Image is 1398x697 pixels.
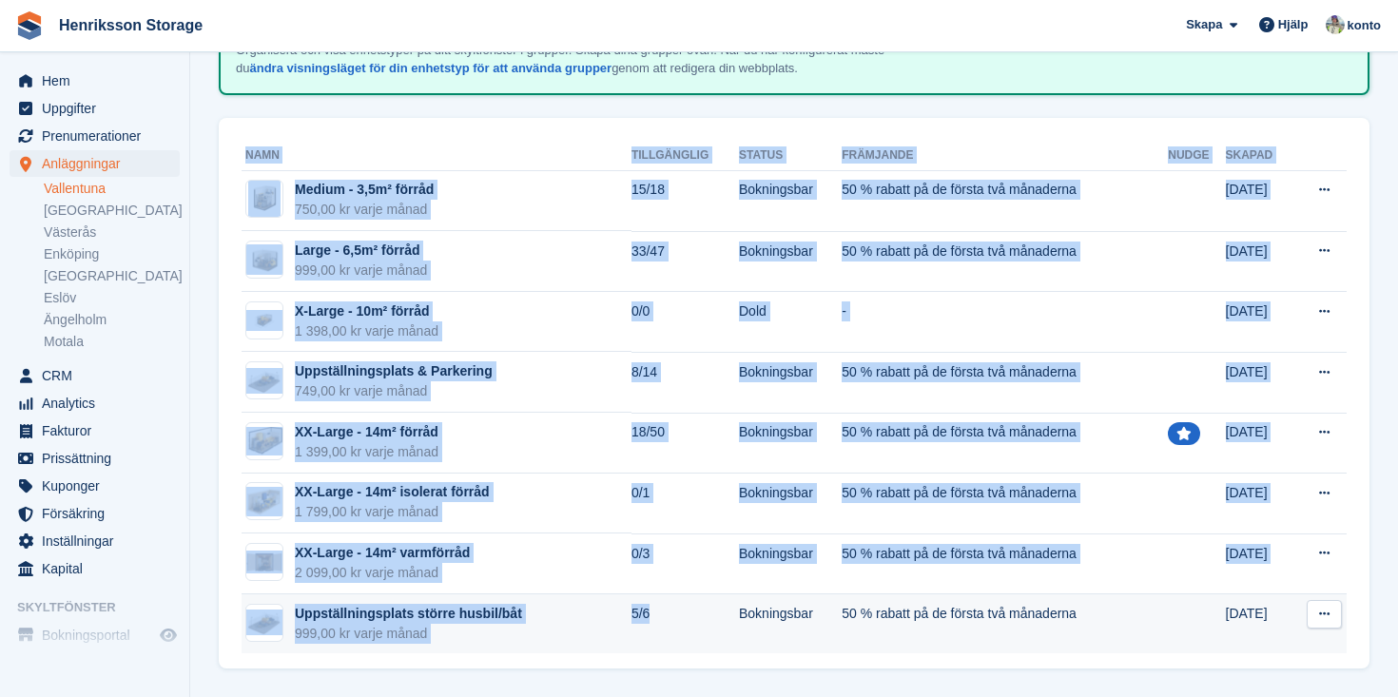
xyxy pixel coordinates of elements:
div: 750,00 kr varje månad [295,200,434,220]
a: menu [10,362,180,389]
a: [GEOGRAPHIC_DATA] [44,202,180,220]
td: [DATE] [1226,594,1291,654]
td: 50 % rabatt på de första två månaderna [842,594,1168,654]
td: 33/47 [631,231,739,292]
img: Group%2032.png [246,310,282,331]
span: Skyltfönster [17,598,189,617]
td: Bokningsbar [739,352,842,413]
div: 749,00 kr varje månad [295,381,493,401]
img: ChatGPT%20Image%20Jul%208,%202025,%2010_07_13%20AM%20-%20Edited%20-%20Edited%201.png [246,487,282,516]
img: Prc.24.6_1%201.png [246,244,282,275]
td: 50 % rabatt på de första två månaderna [842,170,1168,231]
span: Uppgifter [42,95,156,122]
span: konto [1348,16,1381,35]
div: Uppställningsplats större husbil/båt [295,604,522,624]
span: Fakturor [42,417,156,444]
div: 1 799,00 kr varje månad [295,502,490,522]
a: Ängelholm [44,311,180,329]
td: Bokningsbar [739,413,842,474]
td: 15/18 [631,170,739,231]
a: Enköping [44,245,180,263]
span: Inställningar [42,528,156,554]
td: [DATE] [1226,231,1291,292]
div: XX-Large - 14m² förråd [295,422,438,442]
td: Bokningsbar [739,231,842,292]
a: [GEOGRAPHIC_DATA] [44,267,180,285]
td: 18/50 [631,413,739,474]
span: Kapital [42,555,156,582]
td: 50 % rabatt på de första två månaderna [842,533,1168,594]
a: Motala [44,333,180,351]
span: Bokningsportal [42,622,156,649]
img: Daniel Axberg [1326,15,1345,34]
div: XX-Large - 14m² varmförråd [295,543,470,563]
td: 50 % rabatt på de första två månaderna [842,413,1168,474]
a: Henriksson Storage [51,10,210,41]
a: menu [10,500,180,527]
td: [DATE] [1226,170,1291,231]
span: Anläggningar [42,150,156,177]
a: meny [10,622,180,649]
td: 0/0 [631,292,739,353]
th: Främjande [842,141,1168,171]
td: - [842,292,1168,353]
div: 999,00 kr varje månad [295,624,522,644]
td: [DATE] [1226,352,1291,413]
img: stora-icon-8386f47178a22dfd0bd8f6a31ec36ba5ce8667c1dd55bd0f319d3a0aa187defe.svg [15,11,44,40]
a: Eslöv [44,289,180,307]
td: Bokningsbar [739,594,842,654]
p: Organisera och visa enhetstyper på ditt skyltfönster i grupper. Skapa dina grupper ovan. När du h... [236,41,902,78]
img: Prc.24.4_.png [246,368,282,394]
div: Large - 6,5m² förråd [295,241,427,261]
th: Skapad [1226,141,1291,171]
a: ändra visningsläget för din enhetstyp för att använda grupper [249,61,612,75]
td: [DATE] [1226,292,1291,353]
td: 0/3 [631,533,739,594]
th: Tillgänglig [631,141,739,171]
span: Kuponger [42,473,156,499]
th: Status [739,141,842,171]
a: menu [10,390,180,416]
img: Prc.24.5_1%201.png [248,180,281,218]
a: Västerås [44,223,180,242]
a: menu [10,528,180,554]
a: menu [10,417,180,444]
span: Skapa [1186,15,1222,34]
span: Försäkring [42,500,156,527]
div: X-Large - 10m² förråd [295,301,438,321]
span: Hem [42,68,156,94]
div: Uppställningsplats & Parkering [295,361,493,381]
div: 999,00 kr varje månad [295,261,427,281]
div: Medium - 3,5m² förråd [295,180,434,200]
a: Förhandsgranska butik [157,624,180,647]
a: menu [10,150,180,177]
a: menu [10,123,180,149]
td: [DATE] [1226,474,1291,534]
a: menu [10,473,180,499]
span: Analytics [42,390,156,416]
span: Prissättning [42,445,156,472]
td: 0/1 [631,474,739,534]
a: menu [10,555,180,582]
td: Dold [739,292,842,353]
td: Bokningsbar [739,474,842,534]
td: [DATE] [1226,413,1291,474]
td: Bokningsbar [739,170,842,231]
img: _prc-large_final%20(2).png [246,427,282,455]
div: 1 399,00 kr varje månad [295,442,438,462]
td: [DATE] [1226,533,1291,594]
span: CRM [42,362,156,389]
td: 50 % rabatt på de första två månaderna [842,474,1168,534]
a: menu [10,68,180,94]
a: menu [10,95,180,122]
td: 8/14 [631,352,739,413]
div: 2 099,00 kr varje månad [295,563,470,583]
td: Bokningsbar [739,533,842,594]
a: menu [10,445,180,472]
img: Prc.24.3.png [246,551,282,573]
div: XX-Large - 14m² isolerat förråd [295,482,490,502]
th: namn [242,141,631,171]
a: Vallentuna [44,180,180,198]
td: 50 % rabatt på de första två månaderna [842,352,1168,413]
img: Prc.24.4_.png [246,610,282,635]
